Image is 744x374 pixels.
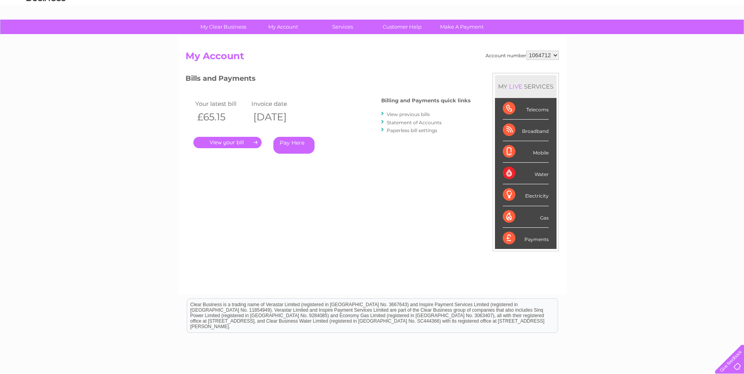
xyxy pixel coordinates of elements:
[26,20,66,44] img: logo.png
[186,51,559,65] h2: My Account
[387,127,437,133] a: Paperless bill settings
[381,98,471,103] h4: Billing and Payments quick links
[193,109,250,125] th: £65.15
[503,184,549,206] div: Electricity
[508,83,524,90] div: LIVE
[676,33,687,39] a: Blog
[503,120,549,141] div: Broadband
[486,51,559,60] div: Account number
[310,20,375,34] a: Services
[387,111,430,117] a: View previous bills
[503,228,549,249] div: Payments
[251,20,315,34] a: My Account
[596,4,650,14] a: 0333 014 3131
[503,206,549,228] div: Gas
[503,98,549,120] div: Telecoms
[249,109,306,125] th: [DATE]
[387,120,442,125] a: Statement of Accounts
[273,137,315,154] a: Pay Here
[606,33,621,39] a: Water
[193,137,262,148] a: .
[187,4,558,38] div: Clear Business is a trading name of Verastar Limited (registered in [GEOGRAPHIC_DATA] No. 3667643...
[429,20,494,34] a: Make A Payment
[503,141,549,163] div: Mobile
[718,33,737,39] a: Log out
[249,98,306,109] td: Invoice date
[503,163,549,184] div: Water
[186,73,471,87] h3: Bills and Payments
[648,33,671,39] a: Telecoms
[193,98,250,109] td: Your latest bill
[191,20,256,34] a: My Clear Business
[692,33,711,39] a: Contact
[370,20,435,34] a: Customer Help
[495,75,557,98] div: MY SERVICES
[626,33,643,39] a: Energy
